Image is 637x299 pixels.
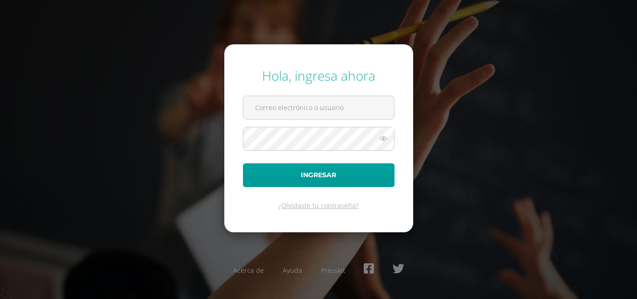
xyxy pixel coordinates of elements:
[243,163,395,187] button: Ingresar
[243,96,394,119] input: Correo electrónico o usuario
[283,266,302,275] a: Ayuda
[243,67,395,84] div: Hola, ingresa ahora
[278,201,359,210] a: ¿Olvidaste tu contraseña?
[233,266,264,275] a: Acerca de
[321,266,345,275] a: Presskit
